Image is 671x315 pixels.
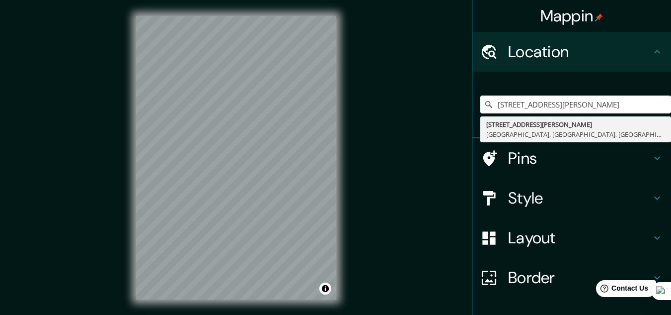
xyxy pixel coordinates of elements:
[472,258,671,298] div: Border
[486,129,665,139] div: [GEOGRAPHIC_DATA], [GEOGRAPHIC_DATA], [GEOGRAPHIC_DATA]
[508,148,651,168] h4: Pins
[583,276,660,304] iframe: Help widget launcher
[472,178,671,218] div: Style
[508,228,651,248] h4: Layout
[508,188,651,208] h4: Style
[508,268,651,288] h4: Border
[480,96,671,113] input: Pick your city or area
[595,13,603,21] img: pin-icon.png
[319,283,331,295] button: Toggle attribution
[472,218,671,258] div: Layout
[540,6,603,26] h4: Mappin
[472,32,671,72] div: Location
[486,119,665,129] div: [STREET_ADDRESS][PERSON_NAME]
[508,42,651,62] h4: Location
[472,138,671,178] div: Pins
[136,16,336,300] canvas: Map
